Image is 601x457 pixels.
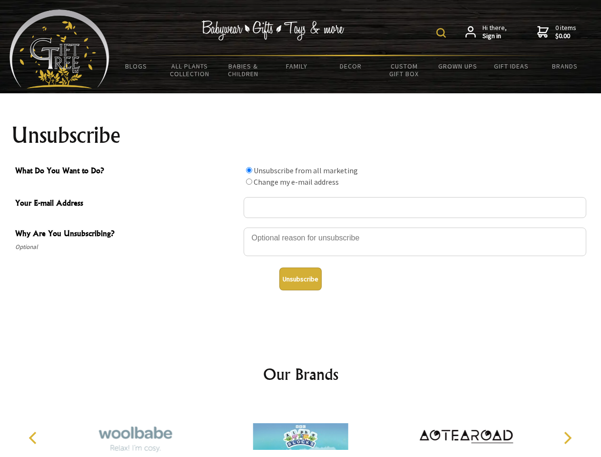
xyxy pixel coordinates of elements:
[324,56,377,76] a: Decor
[254,177,339,187] label: Change my e-mail address
[246,179,252,185] input: What Do You Want to Do?
[465,24,507,40] a: Hi there,Sign in
[484,56,538,76] a: Gift Ideas
[555,32,576,40] strong: $0.00
[15,197,239,211] span: Your E-mail Address
[377,56,431,84] a: Custom Gift Box
[244,228,586,256] textarea: Why Are You Unsubscribing?
[15,228,239,241] span: Why Are You Unsubscribing?
[557,427,578,448] button: Next
[279,268,322,290] button: Unsubscribe
[15,165,239,179] span: What Do You Want to Do?
[254,166,358,175] label: Unsubscribe from all marketing
[483,24,507,40] span: Hi there,
[163,56,217,84] a: All Plants Collection
[538,56,592,76] a: Brands
[483,32,507,40] strong: Sign in
[109,56,163,76] a: BLOGS
[217,56,270,84] a: Babies & Children
[244,197,586,218] input: Your E-mail Address
[270,56,324,76] a: Family
[15,241,239,253] span: Optional
[431,56,484,76] a: Grown Ups
[11,124,590,147] h1: Unsubscribe
[537,24,576,40] a: 0 items$0.00
[436,28,446,38] img: product search
[24,427,45,448] button: Previous
[555,23,576,40] span: 0 items
[202,20,345,40] img: Babywear - Gifts - Toys & more
[19,363,582,386] h2: Our Brands
[246,167,252,173] input: What Do You Want to Do?
[10,10,109,89] img: Babyware - Gifts - Toys and more...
